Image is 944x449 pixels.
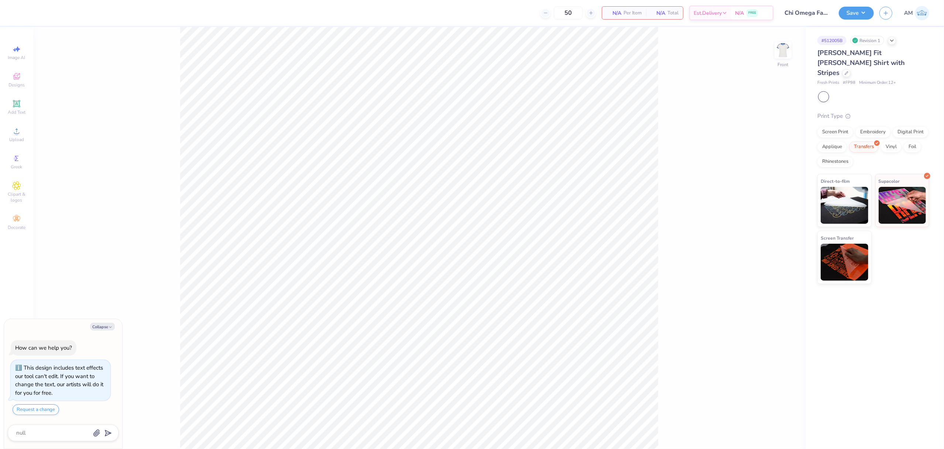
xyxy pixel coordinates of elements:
span: Per Item [624,9,642,17]
input: null [779,6,833,20]
span: N/A [650,9,665,17]
img: Front [776,43,790,58]
span: N/A [607,9,621,17]
img: Arvi Mikhail Parcero [915,6,929,20]
button: Save [839,7,874,20]
span: [PERSON_NAME] Fit [PERSON_NAME] Shirt with Stripes [817,48,905,77]
span: Direct-to-film [821,177,850,185]
div: How can we help you? [15,344,72,352]
span: Add Text [8,109,25,115]
span: # FP98 [843,80,855,86]
span: FREE [748,10,756,16]
div: Embroidery [855,127,890,138]
span: Fresh Prints [817,80,839,86]
span: N/A [735,9,744,17]
div: # 512005B [817,36,847,45]
span: Upload [9,137,24,143]
button: Collapse [90,323,115,330]
span: Screen Transfer [821,234,854,242]
div: Digital Print [893,127,928,138]
div: Vinyl [881,141,902,152]
div: Revision 1 [850,36,884,45]
div: Rhinestones [817,156,853,167]
span: Designs [8,82,25,88]
div: Foil [904,141,921,152]
div: This design includes text effects our tool can't edit. If you want to change the text, our artist... [15,364,103,397]
img: Screen Transfer [821,244,868,281]
div: Transfers [849,141,879,152]
span: Minimum Order: 12 + [859,80,896,86]
span: Supacolor [879,177,900,185]
div: Print Type [817,112,929,120]
span: Clipart & logos [4,191,30,203]
span: Image AI [8,55,25,61]
img: Direct-to-film [821,187,868,224]
span: Greek [11,164,23,170]
button: Request a change [13,404,59,415]
input: null [554,6,583,20]
span: Total [667,9,679,17]
span: AM [904,9,913,17]
div: Screen Print [817,127,853,138]
span: Decorate [8,224,25,230]
a: AM [904,6,929,20]
div: Applique [817,141,847,152]
span: Est. Delivery [694,9,722,17]
div: Front [778,61,789,68]
img: Supacolor [879,187,926,224]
